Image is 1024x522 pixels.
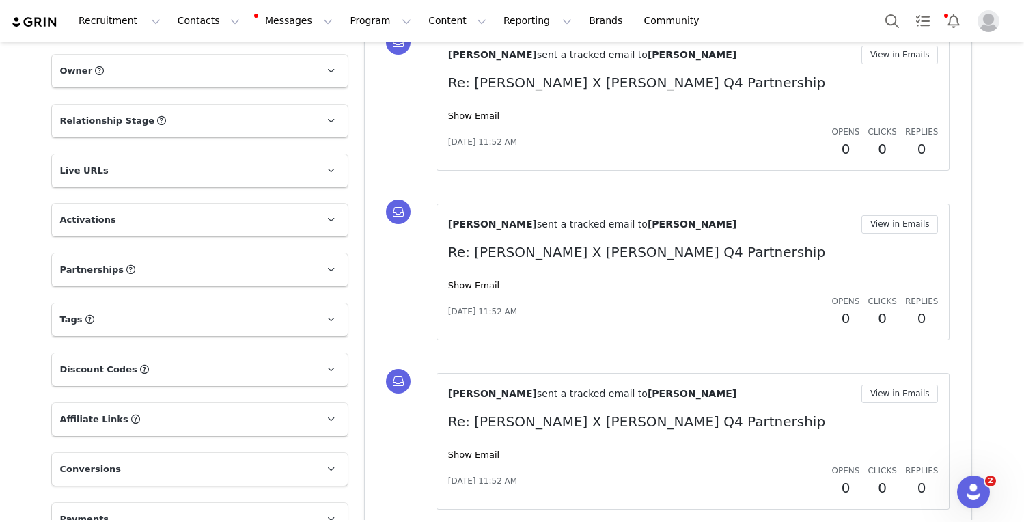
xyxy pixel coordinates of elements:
img: placeholder-profile.jpg [978,10,999,32]
span: Replies [905,297,939,306]
body: Rich Text Area. Press ALT-0 for help. [11,11,561,26]
h2: 0 [868,478,896,498]
span: Opens [832,297,860,306]
p: Re: [PERSON_NAME] X [PERSON_NAME] Q4 Partnership [448,242,939,262]
span: Tags [60,313,83,327]
span: sent a tracked email to [537,388,648,399]
span: [DATE] 11:52 AM [448,475,517,487]
span: [PERSON_NAME] [448,388,537,399]
span: [DATE] 11:52 AM [448,305,517,318]
h2: 0 [868,308,896,329]
h2: 0 [832,139,860,159]
button: Contacts [169,5,248,36]
span: Replies [905,127,939,137]
span: Partnerships [60,263,124,277]
span: Discount Codes [60,363,137,376]
span: [PERSON_NAME] [448,219,537,230]
span: Clicks [868,127,896,137]
button: Messages [249,5,341,36]
iframe: Intercom live chat [957,476,990,508]
span: Owner [60,64,93,78]
a: Tasks [908,5,938,36]
button: Profile [969,10,1013,32]
span: Opens [832,466,860,476]
a: Brands [581,5,635,36]
span: [DATE] 11:52 AM [448,136,517,148]
span: [PERSON_NAME] [648,388,736,399]
a: Show Email [448,111,499,121]
span: 2 [985,476,996,486]
span: Live URLs [60,164,109,178]
span: Replies [905,466,939,476]
button: Search [877,5,907,36]
a: Show Email [448,280,499,290]
h2: 0 [905,139,939,159]
span: Opens [832,127,860,137]
h2: 0 [905,478,939,498]
button: Content [420,5,495,36]
button: Recruitment [70,5,169,36]
span: Clicks [868,466,896,476]
a: Show Email [448,450,499,460]
span: Clicks [868,297,896,306]
h2: 0 [832,478,860,498]
button: Reporting [495,5,580,36]
span: [PERSON_NAME] [648,49,736,60]
p: Re: [PERSON_NAME] X [PERSON_NAME] Q4 Partnership [448,72,939,93]
button: Notifications [939,5,969,36]
button: Program [342,5,419,36]
h2: 0 [868,139,896,159]
h2: 0 [905,308,939,329]
span: Affiliate Links [60,413,128,426]
span: Activations [60,213,116,227]
span: sent a tracked email to [537,49,648,60]
span: [PERSON_NAME] [648,219,736,230]
span: [PERSON_NAME] [448,49,537,60]
h2: 0 [832,308,860,329]
span: Conversions [60,463,122,476]
button: View in Emails [861,385,939,403]
button: View in Emails [861,215,939,234]
button: View in Emails [861,46,939,64]
a: Community [636,5,714,36]
span: Relationship Stage [60,114,155,128]
p: Re: [PERSON_NAME] X [PERSON_NAME] Q4 Partnership [448,411,939,432]
img: grin logo [11,16,59,29]
span: sent a tracked email to [537,219,648,230]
